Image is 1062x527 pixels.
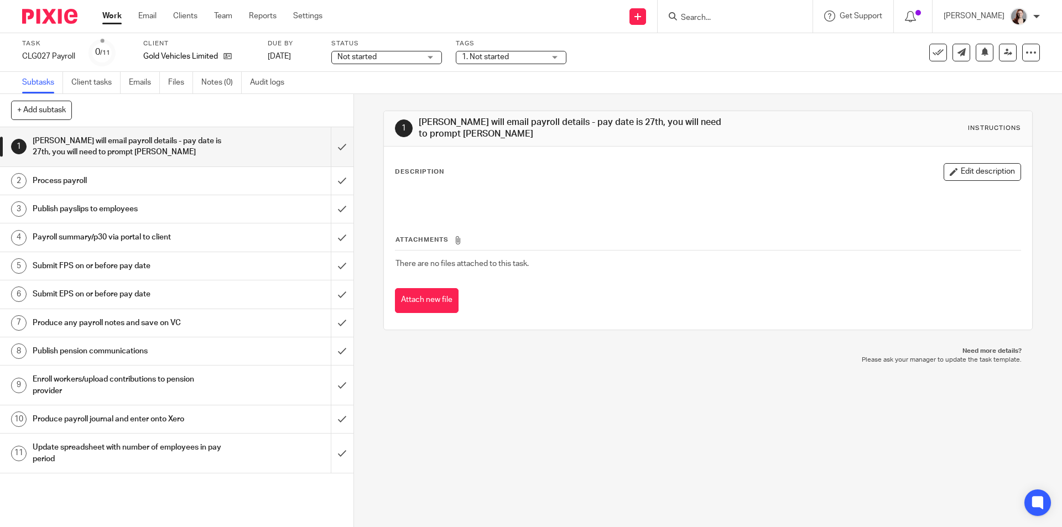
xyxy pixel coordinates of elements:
a: Files [168,72,193,93]
small: /11 [100,50,110,56]
p: [PERSON_NAME] [944,11,1004,22]
span: Get Support [840,12,882,20]
h1: Process payroll [33,173,224,189]
div: 5 [11,258,27,274]
a: Settings [293,11,322,22]
p: Gold Vehicles Limited [143,51,218,62]
div: 7 [11,315,27,331]
a: Work [102,11,122,22]
label: Task [22,39,75,48]
h1: [PERSON_NAME] will email payroll details - pay date is 27th, you will need to prompt [PERSON_NAME] [33,133,224,161]
p: Please ask your manager to update the task template. [394,356,1021,364]
div: Instructions [968,124,1021,133]
label: Status [331,39,442,48]
button: Attach new file [395,288,459,313]
a: Reports [249,11,277,22]
span: Attachments [395,237,449,243]
h1: Payroll summary/p30 via portal to client [33,229,224,246]
h1: Update spreadsheet with number of employees in pay period [33,439,224,467]
img: Pixie [22,9,77,24]
span: [DATE] [268,53,291,60]
div: 10 [11,411,27,427]
h1: Publish pension communications [33,343,224,359]
div: 6 [11,286,27,302]
a: Notes (0) [201,72,242,93]
a: Email [138,11,157,22]
a: Subtasks [22,72,63,93]
label: Tags [456,39,566,48]
a: Emails [129,72,160,93]
h1: Submit EPS on or before pay date [33,286,224,302]
div: 11 [11,446,27,461]
h1: Produce payroll journal and enter onto Xero [33,411,224,427]
p: Need more details? [394,347,1021,356]
h1: Produce any payroll notes and save on VC [33,315,224,331]
a: Client tasks [71,72,121,93]
div: 1 [11,139,27,154]
div: CLG027 Payroll [22,51,75,62]
input: Search [680,13,779,23]
h1: Publish payslips to employees [33,201,224,217]
label: Client [143,39,254,48]
span: There are no files attached to this task. [395,260,529,268]
button: + Add subtask [11,101,72,119]
div: 9 [11,378,27,393]
a: Team [214,11,232,22]
div: 4 [11,230,27,246]
div: 3 [11,201,27,217]
a: Audit logs [250,72,293,93]
div: 8 [11,343,27,359]
h1: [PERSON_NAME] will email payroll details - pay date is 27th, you will need to prompt [PERSON_NAME] [419,117,732,140]
h1: Enroll workers/upload contributions to pension provider [33,371,224,399]
button: Edit description [944,163,1021,181]
div: 0 [95,46,110,59]
a: Clients [173,11,197,22]
div: 1 [395,119,413,137]
label: Due by [268,39,317,48]
p: Description [395,168,444,176]
span: Not started [337,53,377,61]
img: High%20Res%20Andrew%20Price%20Accountants%20_Poppy%20Jakes%20Photography-3%20-%20Copy.jpg [1010,8,1028,25]
h1: Submit FPS on or before pay date [33,258,224,274]
div: 2 [11,173,27,189]
span: 1. Not started [462,53,509,61]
